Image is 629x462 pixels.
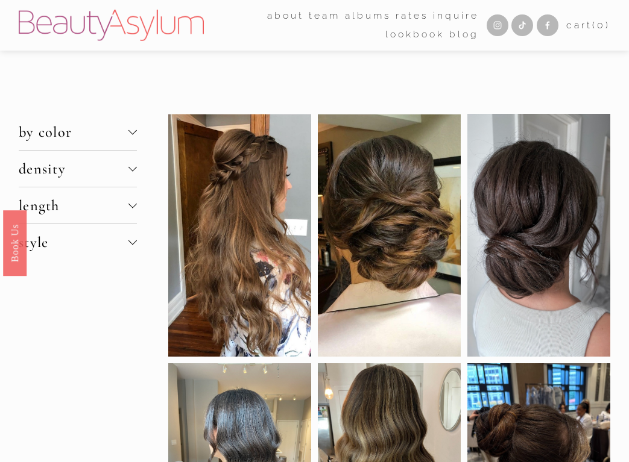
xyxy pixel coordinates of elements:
button: by color [19,114,137,150]
a: Cart(0) [566,17,610,34]
span: density [19,160,128,178]
a: folder dropdown [309,6,340,25]
a: Inquire [433,6,479,25]
a: Rates [396,6,428,25]
a: Book Us [3,210,27,275]
button: length [19,187,137,223]
span: team [309,7,340,24]
span: by color [19,123,128,141]
button: style [19,224,137,260]
a: Blog [449,25,479,44]
a: albums [345,6,391,25]
span: style [19,233,128,251]
button: density [19,151,137,187]
img: Beauty Asylum | Bridal Hair &amp; Makeup Charlotte &amp; Atlanta [19,10,204,41]
span: ( ) [592,19,610,31]
a: Lookbook [385,25,444,44]
a: TikTok [511,14,533,36]
a: Facebook [537,14,558,36]
span: length [19,196,128,214]
a: Instagram [487,14,508,36]
span: 0 [597,19,605,31]
a: folder dropdown [267,6,304,25]
span: about [267,7,304,24]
